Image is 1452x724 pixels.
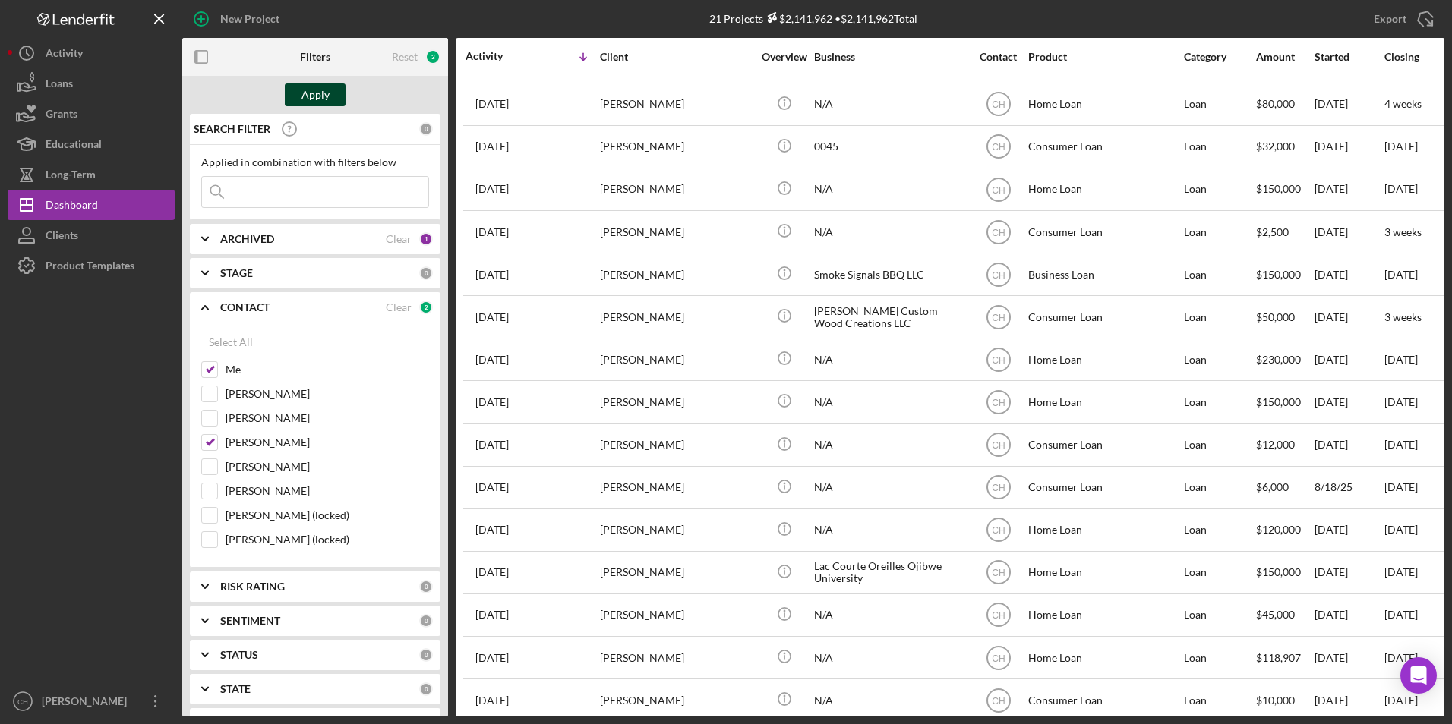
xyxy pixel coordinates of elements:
div: [PERSON_NAME] [600,467,752,508]
text: CH [992,483,1005,493]
span: $45,000 [1256,608,1295,621]
a: Activity [8,38,175,68]
b: SENTIMENT [220,615,280,627]
div: Business Loan [1028,254,1180,294]
time: [DATE] [1384,438,1418,451]
div: Loan [1184,254,1255,294]
div: Clear [386,301,412,313]
div: Home Loan [1028,84,1180,124]
time: 2025-09-23 12:07 [475,183,509,195]
div: 3 [425,49,440,65]
time: 2025-09-26 17:27 [475,140,509,153]
div: [DATE] [1315,595,1383,635]
a: Clients [8,220,175,250]
div: Product Templates [46,250,134,285]
div: Loan [1184,212,1255,252]
div: Loan [1184,382,1255,422]
div: Dashboard [46,190,98,224]
div: Activity [46,38,83,72]
div: Open Intercom Messenger [1400,657,1437,694]
div: [DATE] [1315,382,1383,422]
div: [PERSON_NAME] [600,552,752,593]
div: [PERSON_NAME] [600,425,752,465]
div: 0 [419,580,433,593]
time: 2025-08-19 19:31 [475,481,509,493]
text: CH [992,568,1005,578]
time: [DATE] [1384,182,1418,195]
div: [DATE] [1315,680,1383,720]
div: [PERSON_NAME] [600,169,752,209]
div: Loan [1184,637,1255,678]
div: [PERSON_NAME] [600,595,752,635]
time: [DATE] [1384,651,1418,664]
time: 2025-08-07 15:44 [475,609,509,621]
div: N/A [814,510,966,550]
time: 2025-07-28 17:20 [475,694,509,707]
text: CH [992,610,1005,621]
div: Amount [1256,51,1313,63]
text: CH [992,184,1005,195]
div: Consumer Loan [1028,212,1180,252]
div: Home Loan [1028,552,1180,593]
label: [PERSON_NAME] [226,483,429,499]
div: [DATE] [1315,425,1383,465]
time: 2025-08-08 17:50 [475,566,509,578]
text: CH [992,354,1005,365]
div: 0 [419,266,433,280]
time: [DATE] [1384,565,1418,578]
span: $2,500 [1256,225,1289,238]
time: [DATE] [1384,694,1418,707]
div: $2,141,962 [763,12,832,25]
button: Product Templates [8,250,175,281]
time: [DATE] [1384,268,1418,281]
a: Loans [8,68,175,99]
div: Educational [46,129,102,163]
time: 2025-09-27 14:21 [475,98,509,110]
div: [PERSON_NAME] [600,127,752,167]
div: N/A [814,382,966,422]
div: New Project [220,4,279,34]
div: Apply [301,83,330,106]
div: Smoke Signals BBQ LLC [814,254,966,294]
b: SEARCH FILTER [194,123,270,135]
div: Consumer Loan [1028,127,1180,167]
time: [DATE] [1384,480,1418,493]
div: Loan [1184,339,1255,379]
div: [PERSON_NAME] [600,510,752,550]
div: 21 Projects • $2,141,962 Total [709,12,917,25]
div: Home Loan [1028,382,1180,422]
span: $80,000 [1256,97,1295,110]
button: Dashboard [8,190,175,220]
label: [PERSON_NAME] [226,459,429,474]
time: 3 weeks [1384,225,1422,238]
div: Loan [1184,425,1255,465]
span: $150,000 [1256,182,1301,195]
b: ARCHIVED [220,233,274,245]
span: $150,000 [1256,268,1301,281]
span: $10,000 [1256,694,1295,707]
text: CH [992,653,1005,663]
a: Long-Term [8,159,175,190]
div: N/A [814,84,966,124]
div: Loan [1184,467,1255,508]
label: [PERSON_NAME] [226,411,429,426]
time: [DATE] [1384,395,1418,408]
div: [PERSON_NAME] [600,637,752,678]
div: Loans [46,68,73,102]
time: [DATE] [1384,523,1418,536]
div: [PERSON_NAME] [600,212,752,252]
div: Long-Term [46,159,96,194]
time: [DATE] [1384,353,1418,366]
text: CH [992,312,1005,323]
div: Loan [1184,84,1255,124]
span: $6,000 [1256,480,1289,493]
time: 4 weeks [1384,97,1422,110]
div: Clear [386,233,412,245]
div: N/A [814,637,966,678]
button: Educational [8,129,175,159]
div: Home Loan [1028,637,1180,678]
time: 2025-08-05 11:59 [475,652,509,664]
div: N/A [814,339,966,379]
div: Select All [209,327,253,357]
